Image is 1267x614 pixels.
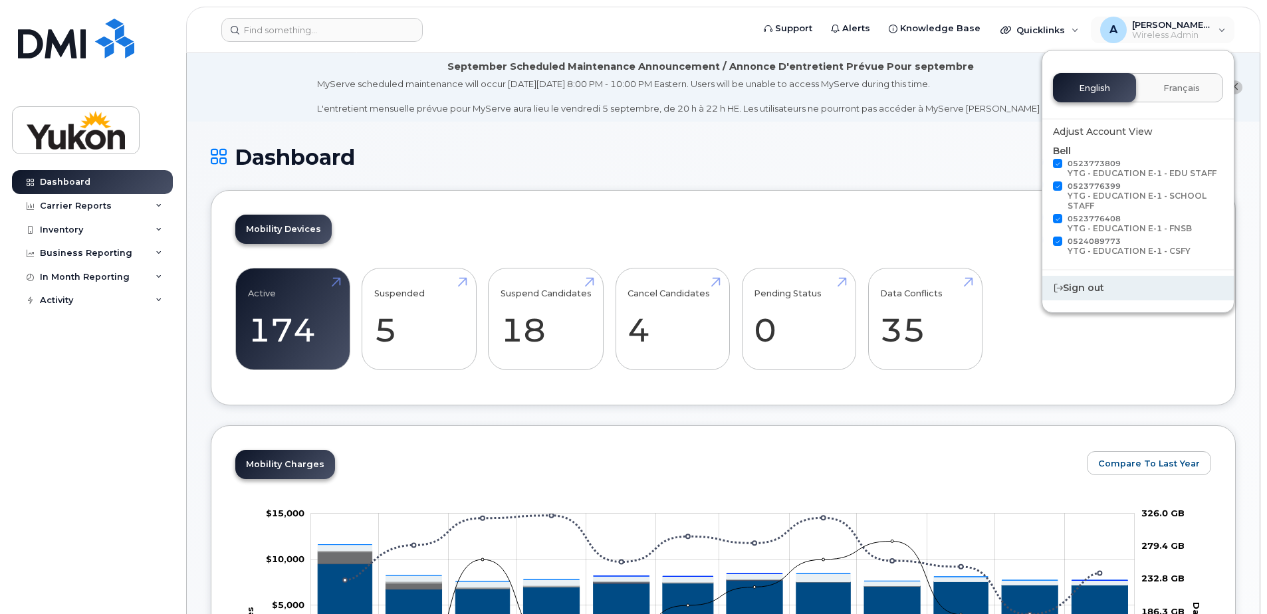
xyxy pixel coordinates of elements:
tspan: $15,000 [266,507,304,518]
div: September Scheduled Maintenance Announcement / Annonce D'entretient Prévue Pour septembre [447,60,974,74]
div: Bell [1053,144,1223,258]
g: $0 [272,599,304,609]
div: Sign out [1042,276,1234,300]
span: 0523773809 [1068,159,1216,178]
a: Suspended 5 [374,275,464,363]
span: 0524089773 [1068,237,1191,256]
div: YTG - EDUCATION E-1 - CSFY [1068,246,1191,256]
button: Compare To Last Year [1087,451,1211,475]
tspan: 279.4 GB [1141,540,1185,550]
tspan: $5,000 [272,599,304,609]
h1: Dashboard [211,146,1236,169]
a: Active 174 [248,275,338,363]
span: 0523776408 [1068,214,1192,233]
tspan: 326.0 GB [1141,507,1185,518]
a: Cancel Candidates 4 [628,275,717,363]
a: Suspend Candidates 18 [501,275,592,363]
a: Mobility Charges [235,450,335,479]
div: MyServe scheduled maintenance will occur [DATE][DATE] 8:00 PM - 10:00 PM Eastern. Users will be u... [317,78,1105,115]
a: Mobility Devices [235,215,332,244]
g: $0 [266,553,304,563]
div: Adjust Account View [1053,125,1223,139]
tspan: $10,000 [266,553,304,563]
span: 0523776399 [1068,181,1219,211]
span: Compare To Last Year [1098,457,1200,470]
span: Français [1163,83,1200,94]
a: Pending Status 0 [754,275,844,363]
g: Features [318,544,1127,587]
div: YTG - EDUCATION E-1 - SCHOOL STAFF [1068,191,1219,211]
tspan: 232.8 GB [1141,573,1185,583]
g: $0 [266,507,304,518]
div: YTG - EDUCATION E-1 - FNSB [1068,223,1192,233]
a: Data Conflicts 35 [880,275,970,363]
div: YTG - EDUCATION E-1 - EDU STAFF [1068,168,1216,178]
